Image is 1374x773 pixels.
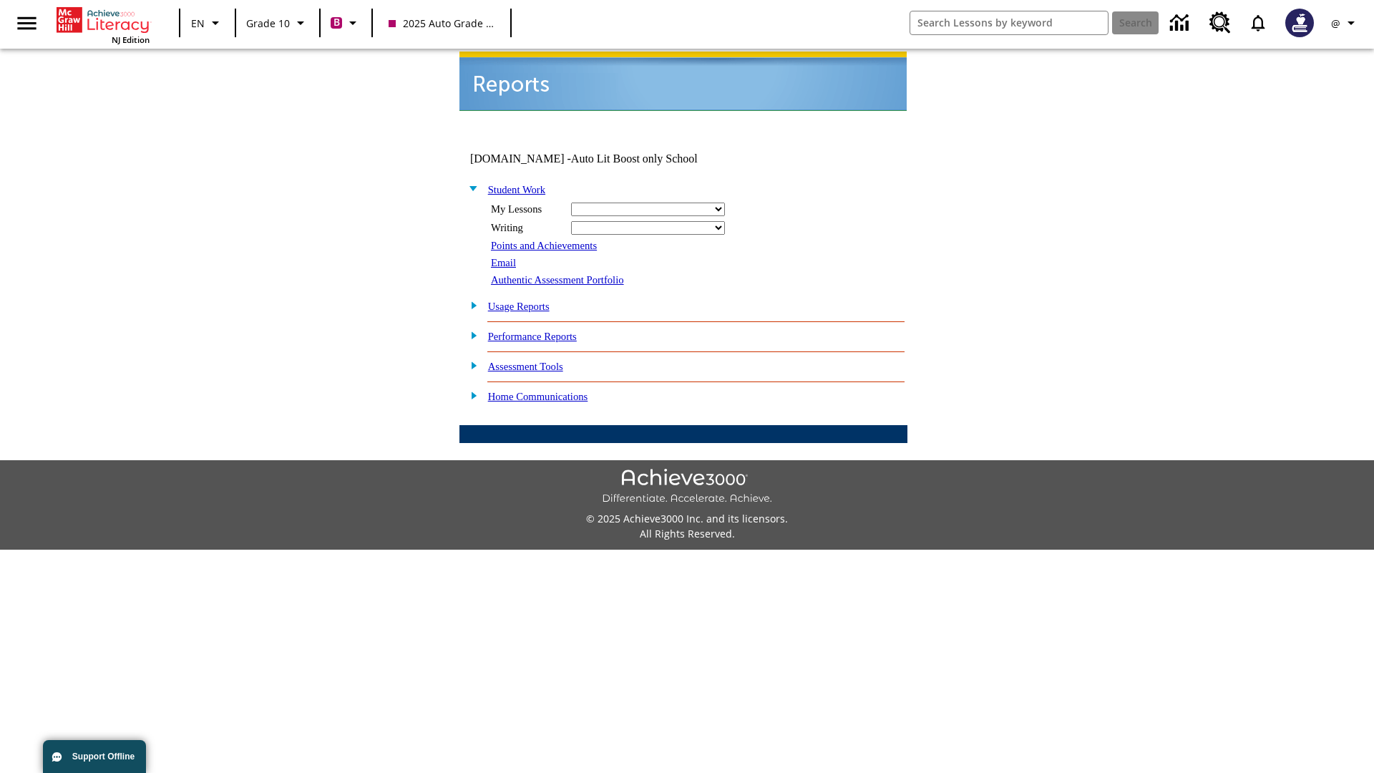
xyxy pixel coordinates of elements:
[459,52,907,111] img: header
[1277,4,1322,42] button: Select a new avatar
[463,182,478,195] img: minus.gif
[325,10,367,36] button: Boost Class color is violet red. Change class color
[240,10,315,36] button: Grade: Grade 10, Select a grade
[6,2,48,44] button: Open side menu
[463,389,478,402] img: plus.gif
[72,752,135,762] span: Support Offline
[1201,4,1239,42] a: Resource Center, Will open in new tab
[389,16,494,31] span: 2025 Auto Grade 10
[491,274,624,286] a: Authentic Assessment Portfolio
[602,469,772,505] img: Achieve3000 Differentiate Accelerate Achieve
[112,34,150,45] span: NJ Edition
[470,152,734,165] td: [DOMAIN_NAME] -
[1322,10,1368,36] button: Profile/Settings
[463,298,478,311] img: plus.gif
[463,359,478,371] img: plus.gif
[1331,16,1340,31] span: @
[491,240,597,251] a: Points and Achievements
[191,16,205,31] span: EN
[491,257,516,268] a: Email
[463,329,478,341] img: plus.gif
[491,222,562,234] div: Writing
[488,391,588,402] a: Home Communications
[488,301,550,312] a: Usage Reports
[1285,9,1314,37] img: Avatar
[488,184,545,195] a: Student Work
[333,14,340,31] span: B
[488,361,563,372] a: Assessment Tools
[910,11,1108,34] input: search field
[185,10,230,36] button: Language: EN, Select a language
[43,740,146,773] button: Support Offline
[57,4,150,45] div: Home
[488,331,577,342] a: Performance Reports
[1239,4,1277,42] a: Notifications
[1161,4,1201,43] a: Data Center
[491,203,562,215] div: My Lessons
[246,16,290,31] span: Grade 10
[571,152,698,165] nobr: Auto Lit Boost only School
